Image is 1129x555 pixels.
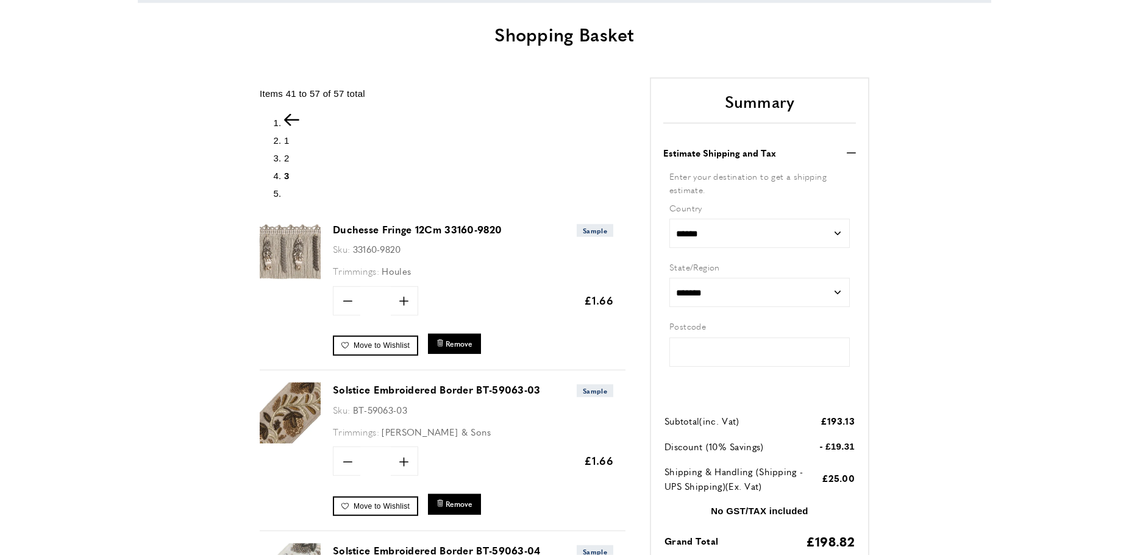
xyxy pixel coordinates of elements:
span: £25.00 [822,472,855,484]
span: Remove [446,499,472,509]
a: 2 [284,153,290,163]
a: Duchesse Fringe 12Cm 33160-9820 [333,222,502,236]
button: Remove Duchesse Fringe 12Cm 33160-9820 [428,334,481,354]
td: - £19.31 [806,439,855,463]
a: Move to Wishlist [333,497,418,516]
a: Duchesse Fringe 12Cm 33160-9820 [260,275,321,285]
a: Move to Wishlist [333,336,418,355]
a: Previous [284,118,299,128]
label: Postcode [669,319,850,333]
span: Move to Wishlist [354,502,410,511]
span: Trimmings: [333,425,379,438]
span: 33160-9820 [353,242,401,255]
span: Sample [577,224,613,237]
span: Move to Wishlist [354,341,410,350]
span: Sku: [333,403,350,416]
h2: Summary [663,91,856,124]
strong: No GST/TAX included [711,506,808,516]
span: Trimmings: [333,264,379,277]
div: Enter your destination to get a shipping estimate. [669,169,850,197]
button: Remove Solstice Embroidered Border BT-59063-03 [428,494,481,514]
span: 3 [284,171,290,181]
span: BT-59063-03 [353,403,407,416]
img: Duchesse Fringe 12Cm 33160-9820 [260,222,321,283]
strong: Estimate Shipping and Tax [663,146,776,160]
label: Country [669,201,850,214]
span: Shipping & Handling (Shipping - UPS Shipping) [664,465,803,492]
span: (inc. Vat) [699,414,739,427]
span: Subtotal [664,414,699,427]
a: 1 [284,135,290,146]
span: Sku: [333,242,350,255]
span: [PERSON_NAME] & Sons [382,425,491,438]
label: State/Region [669,260,850,274]
span: Grand Total [664,534,718,547]
li: Page 3 [284,169,625,183]
a: Solstice Embroidered Border BT-59063-03 [260,435,321,445]
span: £198.82 [806,532,855,550]
span: £193.13 [821,414,855,427]
span: Remove [446,339,472,349]
td: Discount (10% Savings) [664,439,805,463]
span: (Ex. Vat) [725,479,762,492]
span: £1.66 [584,453,614,468]
nav: pagination [260,114,625,201]
button: Estimate Shipping and Tax [663,146,856,160]
span: Items 41 to 57 of 57 total [260,88,365,99]
img: Solstice Embroidered Border BT-59063-03 [260,383,321,444]
span: Shopping Basket [494,21,635,47]
a: Solstice Embroidered Border BT-59063-03 [333,383,541,397]
span: Sample [577,384,613,397]
span: Houles [382,264,411,277]
span: £1.66 [584,292,614,308]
